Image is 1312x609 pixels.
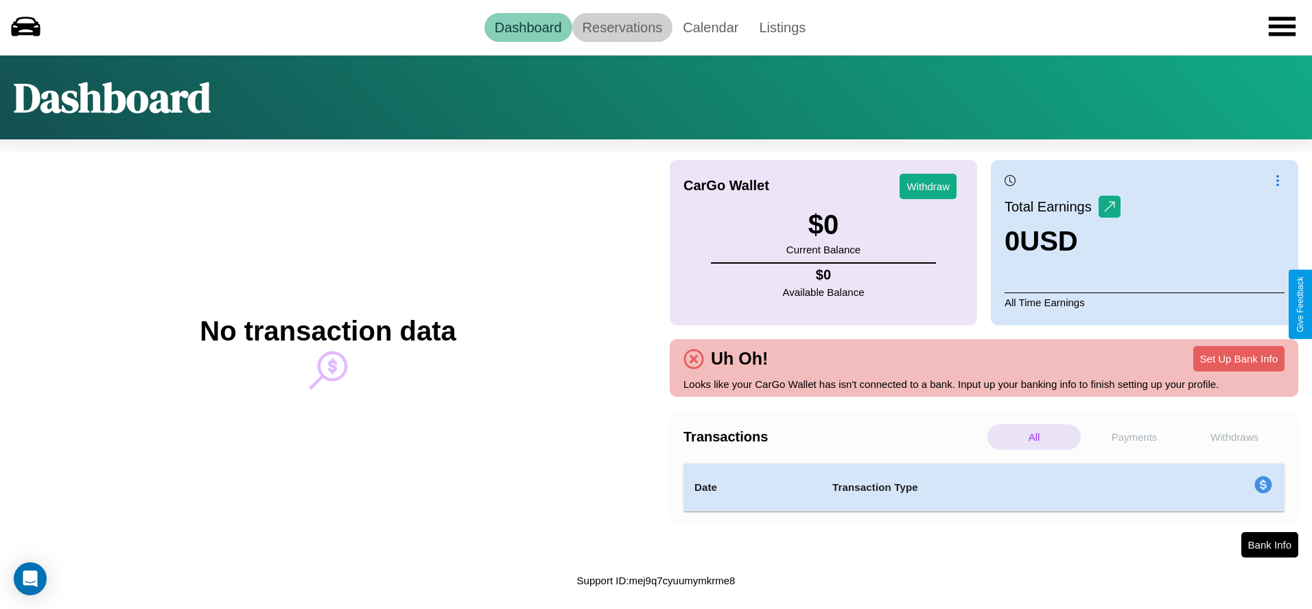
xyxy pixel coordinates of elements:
table: simple table [683,463,1285,512]
p: Support ID: mej9q7cyuumymkrme8 [577,571,736,590]
h3: $ 0 [786,209,860,240]
p: Current Balance [786,240,860,259]
h1: Dashboard [14,69,211,126]
a: Dashboard [484,13,572,42]
p: Available Balance [783,283,865,301]
p: All Time Earnings [1005,292,1285,312]
div: Give Feedback [1296,277,1305,332]
button: Set Up Bank Info [1193,346,1285,371]
p: Withdraws [1188,424,1281,450]
a: Calendar [672,13,749,42]
h4: Uh Oh! [704,349,775,369]
h4: $ 0 [783,267,865,283]
h4: Transaction Type [832,479,1143,496]
h3: 0 USD [1005,226,1121,257]
p: Payments [1088,424,1181,450]
a: Reservations [572,13,673,42]
h4: CarGo Wallet [683,178,769,194]
button: Bank Info [1241,532,1298,558]
h4: Transactions [683,429,984,445]
h4: Date [694,479,810,496]
a: Listings [749,13,816,42]
button: Withdraw [900,174,957,199]
div: Open Intercom Messenger [14,562,47,595]
p: Looks like your CarGo Wallet has isn't connected to a bank. Input up your banking info to finish ... [683,375,1285,393]
p: All [987,424,1081,450]
h2: No transaction data [200,316,456,347]
p: Total Earnings [1005,194,1099,219]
